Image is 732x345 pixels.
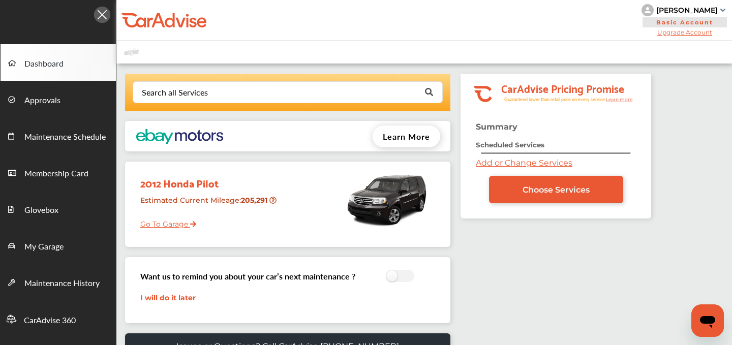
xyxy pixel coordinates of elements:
[344,167,430,233] img: mobile_7792_st0640_046.jpg
[1,191,116,227] a: Glovebox
[24,204,58,217] span: Glovebox
[476,158,572,168] a: Add or Change Services
[24,240,64,254] span: My Garage
[656,6,718,15] div: [PERSON_NAME]
[133,167,282,192] div: 2012 Honda Pilot
[24,277,100,290] span: Maintenance History
[523,185,590,195] span: Choose Services
[1,264,116,300] a: Maintenance History
[476,141,544,149] strong: Scheduled Services
[24,314,76,327] span: CarAdvise 360
[720,9,725,12] img: sCxJUJ+qAmfqhQGDUl18vwLg4ZYJ6CxN7XmbOMBAAAAAElFTkSuQmCC
[383,131,430,142] span: Learn More
[133,192,282,217] div: Estimated Current Mileage :
[1,81,116,117] a: Approvals
[642,4,654,16] img: knH8PDtVvWoAbQRylUukY18CTiRevjo20fAtgn5MLBQj4uumYvk2MzTtcAIzfGAtb1XOLVMAvhLuqoNAbL4reqehy0jehNKdM...
[504,96,606,103] tspan: Guaranteed lower than retail price on every service.
[24,57,64,71] span: Dashboard
[24,94,60,107] span: Approvals
[1,117,116,154] a: Maintenance Schedule
[24,131,106,144] span: Maintenance Schedule
[489,176,623,203] a: Choose Services
[24,167,88,180] span: Membership Card
[140,270,355,282] h3: Want us to remind you about your car’s next maintenance ?
[501,79,624,97] tspan: CarAdvise Pricing Promise
[142,88,208,97] div: Search all Services
[642,28,728,36] span: Upgrade Account
[133,212,196,231] a: Go To Garage
[691,304,724,337] iframe: Button to launch messaging window
[643,17,727,27] span: Basic Account
[241,196,269,205] strong: 205,291
[1,154,116,191] a: Membership Card
[606,97,633,102] tspan: Learn more
[476,122,517,132] strong: Summary
[140,293,196,302] a: I will do it later
[124,46,139,58] img: placeholder_car.fcab19be.svg
[94,7,110,23] img: Icon.5fd9dcc7.svg
[1,227,116,264] a: My Garage
[1,44,116,81] a: Dashboard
